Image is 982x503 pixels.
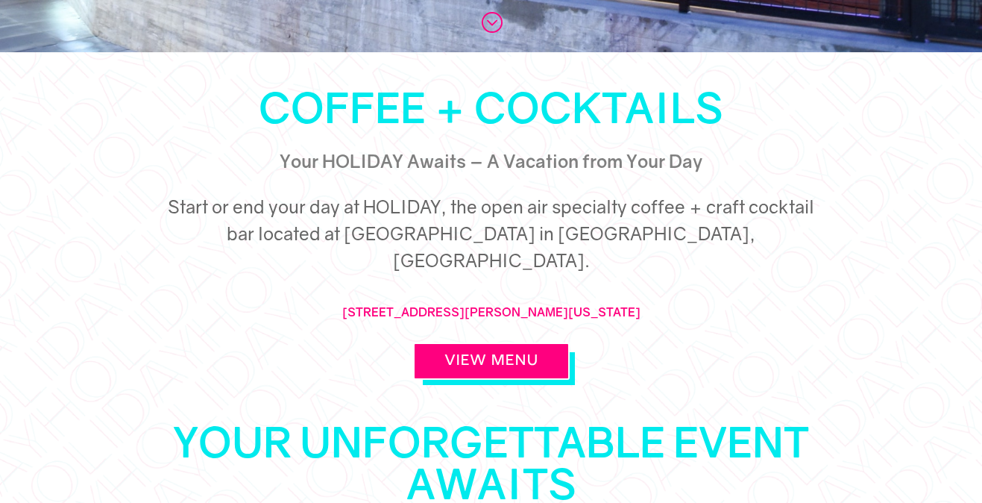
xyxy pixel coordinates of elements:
[156,193,827,281] h5: Start or end your day at HOLIDAY, the open air specialty coffee + craft cocktail bar located at [...
[480,10,503,33] a: ;
[342,304,640,319] a: [STREET_ADDRESS][PERSON_NAME][US_STATE]
[98,87,884,136] h1: cOFFEE + cocktails
[280,150,702,172] span: Your HOLIDAY Awaits – A Vacation from Your Day
[413,343,570,380] a: View Menu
